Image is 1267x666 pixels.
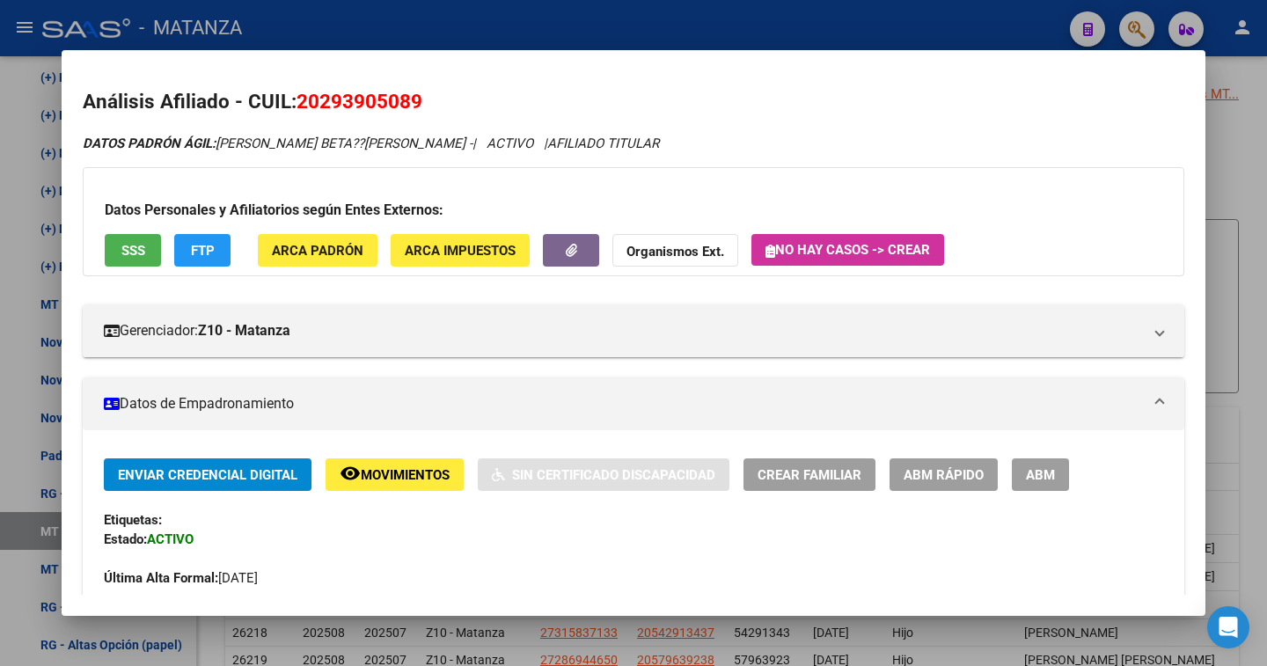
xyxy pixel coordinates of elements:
[758,467,861,483] span: Crear Familiar
[104,570,258,586] span: [DATE]
[105,234,161,267] button: SSS
[104,458,311,491] button: Enviar Credencial Digital
[547,135,659,151] span: AFILIADO TITULAR
[83,87,1184,117] h2: Análisis Afiliado - CUIL:
[198,320,290,341] strong: Z10 - Matanza
[104,393,1142,414] mat-panel-title: Datos de Empadronamiento
[83,135,472,151] span: [PERSON_NAME] BETA??[PERSON_NAME] -
[1026,467,1055,483] span: ABM
[743,458,875,491] button: Crear Familiar
[121,243,145,259] span: SSS
[258,234,377,267] button: ARCA Padrón
[340,463,361,484] mat-icon: remove_red_eye
[478,458,729,491] button: Sin Certificado Discapacidad
[904,467,984,483] span: ABM Rápido
[890,458,998,491] button: ABM Rápido
[104,531,147,547] strong: Estado:
[297,90,422,113] span: 20293905089
[83,377,1184,430] mat-expansion-panel-header: Datos de Empadronamiento
[626,244,724,260] strong: Organismos Ext.
[191,243,215,259] span: FTP
[326,458,464,491] button: Movimientos
[104,320,1142,341] mat-panel-title: Gerenciador:
[405,243,516,259] span: ARCA Impuestos
[104,512,162,528] strong: Etiquetas:
[1207,606,1249,648] div: Open Intercom Messenger
[174,234,231,267] button: FTP
[361,467,450,483] span: Movimientos
[83,135,216,151] strong: DATOS PADRÓN ÁGIL:
[751,234,944,266] button: No hay casos -> Crear
[391,234,530,267] button: ARCA Impuestos
[612,234,738,267] button: Organismos Ext.
[83,135,659,151] i: | ACTIVO |
[272,243,363,259] span: ARCA Padrón
[765,242,930,258] span: No hay casos -> Crear
[83,304,1184,357] mat-expansion-panel-header: Gerenciador:Z10 - Matanza
[118,467,297,483] span: Enviar Credencial Digital
[104,570,218,586] strong: Última Alta Formal:
[105,200,1162,221] h3: Datos Personales y Afiliatorios según Entes Externos:
[147,531,194,547] strong: ACTIVO
[1012,458,1069,491] button: ABM
[512,467,715,483] span: Sin Certificado Discapacidad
